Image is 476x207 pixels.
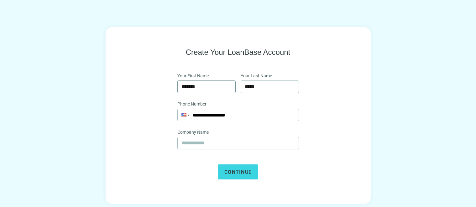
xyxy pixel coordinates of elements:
label: Your Last Name [241,72,276,79]
span: Continue [224,169,252,175]
button: Continue [218,164,258,179]
label: Company Name [177,129,213,136]
div: United States: + 1 [178,109,190,121]
span: Create Your LoanBase Account [186,47,290,57]
label: Phone Number [177,101,211,107]
label: Your First Name [177,72,213,79]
